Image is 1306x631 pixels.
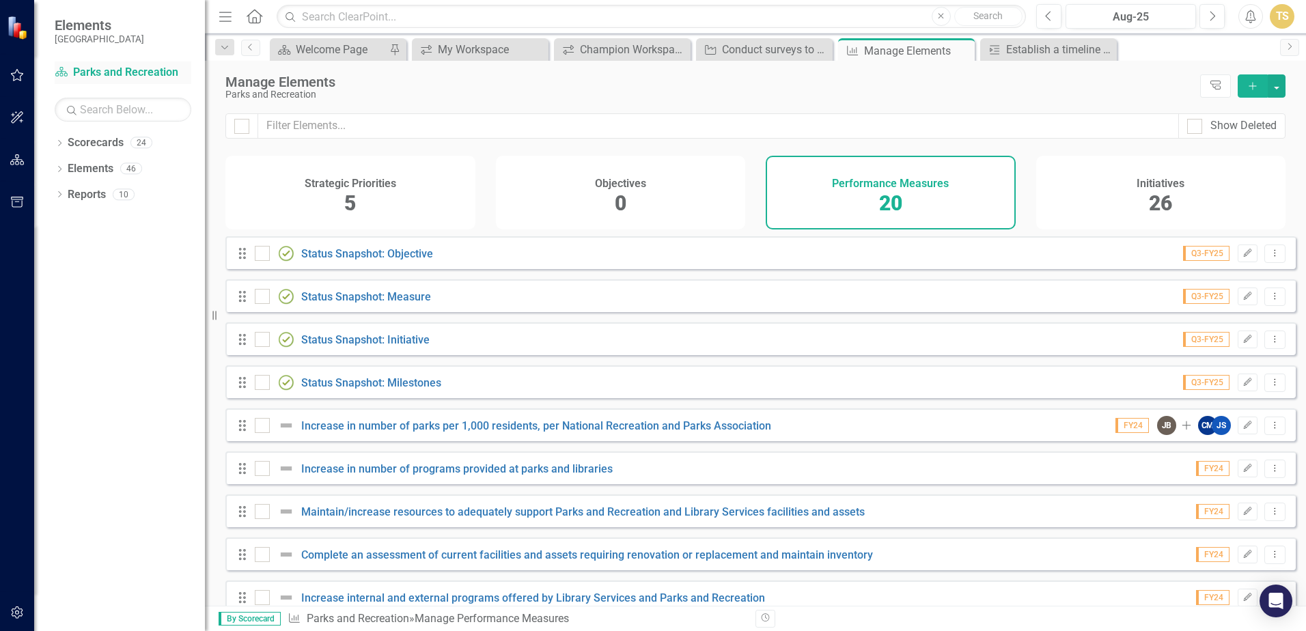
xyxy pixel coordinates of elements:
[278,417,294,434] img: Not Defined
[699,41,829,58] a: Conduct surveys to gather feedback on the types of programs residents want to see in their parks.
[301,333,430,346] a: Status Snapshot: Initiative
[1157,416,1176,435] div: JB
[415,41,545,58] a: My Workspace
[1006,41,1113,58] div: Establish a timeline and initiate a media campaign.
[68,161,113,177] a: Elements
[1198,416,1217,435] div: CM
[1196,461,1229,476] span: FY24
[130,137,152,149] div: 24
[55,65,191,81] a: Parks and Recreation
[296,41,386,58] div: Welcome Page
[1183,289,1229,304] span: Q3-FY25
[615,191,626,215] span: 0
[225,74,1193,89] div: Manage Elements
[879,191,902,215] span: 20
[1066,4,1196,29] button: Aug-25
[1212,416,1231,435] div: JS
[301,247,433,260] a: Status Snapshot: Objective
[1183,375,1229,390] span: Q3-FY25
[557,41,687,58] a: Champion Workspace
[1270,4,1294,29] button: TS
[864,42,971,59] div: Manage Elements
[288,611,745,627] div: » Manage Performance Measures
[438,41,545,58] div: My Workspace
[225,89,1193,100] div: Parks and Recreation
[954,7,1023,26] button: Search
[307,612,409,625] a: Parks and Recreation
[984,41,1113,58] a: Establish a timeline and initiate a media campaign.
[278,288,294,305] img: Completed
[7,16,31,40] img: ClearPoint Strategy
[1196,590,1229,605] span: FY24
[1115,418,1149,433] span: FY24
[344,191,356,215] span: 5
[305,178,396,190] h4: Strategic Priorities
[595,178,646,190] h4: Objectives
[278,589,294,606] img: Not Defined
[301,376,441,389] a: Status Snapshot: Milestones
[120,163,142,175] div: 46
[973,10,1003,21] span: Search
[55,33,144,44] small: [GEOGRAPHIC_DATA]
[1183,246,1229,261] span: Q3-FY25
[1196,504,1229,519] span: FY24
[1183,332,1229,347] span: Q3-FY25
[273,41,386,58] a: Welcome Page
[301,290,431,303] a: Status Snapshot: Measure
[68,187,106,203] a: Reports
[278,503,294,520] img: Not Defined
[113,188,135,200] div: 10
[301,548,873,561] a: Complete an assessment of current facilities and assets requiring renovation or replacement and m...
[55,98,191,122] input: Search Below...
[278,546,294,563] img: Not Defined
[301,419,771,432] a: Increase in number of parks per 1,000 residents, per National Recreation and Parks Association
[278,374,294,391] img: Completed
[219,612,281,626] span: By Scorecard
[1196,547,1229,562] span: FY24
[1149,191,1172,215] span: 26
[258,113,1179,139] input: Filter Elements...
[68,135,124,151] a: Scorecards
[580,41,687,58] div: Champion Workspace
[1210,118,1277,134] div: Show Deleted
[277,5,1026,29] input: Search ClearPoint...
[278,331,294,348] img: Completed
[55,17,144,33] span: Elements
[722,41,829,58] div: Conduct surveys to gather feedback on the types of programs residents want to see in their parks.
[278,245,294,262] img: Completed
[1137,178,1184,190] h4: Initiatives
[278,460,294,477] img: Not Defined
[1070,9,1191,25] div: Aug-25
[832,178,949,190] h4: Performance Measures
[1260,585,1292,617] div: Open Intercom Messenger
[301,591,765,604] a: Increase internal and external programs offered by Library Services and Parks and Recreation
[301,505,865,518] a: Maintain/increase resources to adequately support Parks and Recreation and Library Services facil...
[301,462,613,475] a: Increase in number of programs provided at parks and libraries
